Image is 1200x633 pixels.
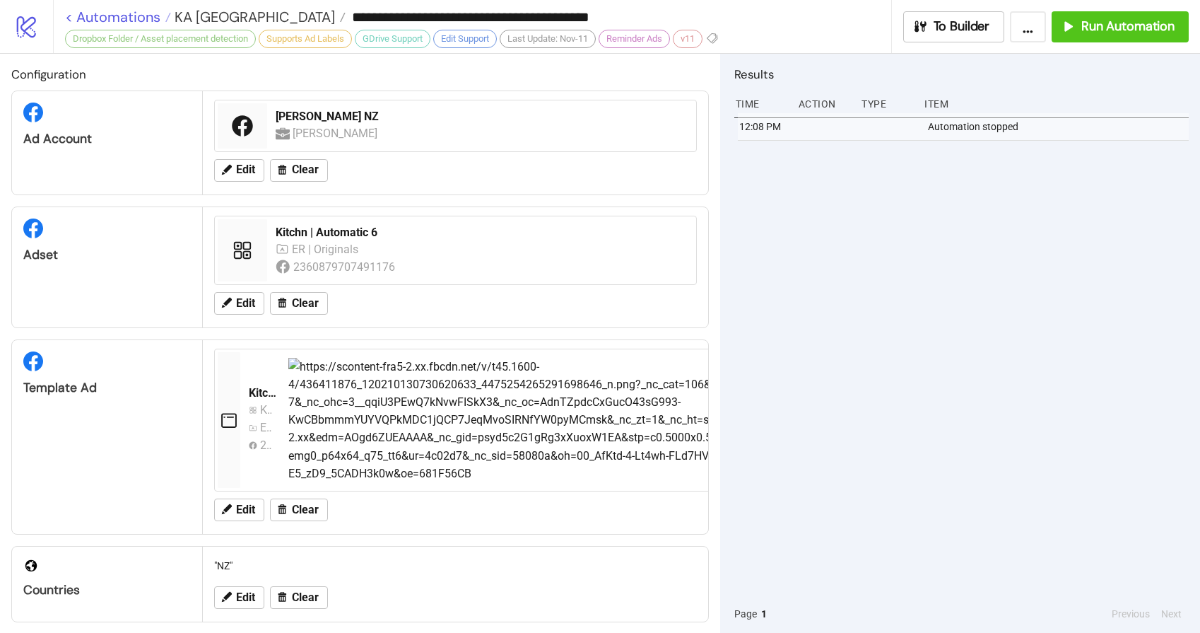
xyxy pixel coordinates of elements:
span: Page [734,606,757,622]
span: To Builder [934,18,990,35]
div: Adset [23,247,191,263]
button: Clear [270,499,328,521]
button: Previous [1107,606,1154,622]
div: Supports Ad Labels [259,30,352,48]
div: [PERSON_NAME] [293,124,380,142]
a: < Automations [65,10,171,24]
div: 2360879707491176 [260,436,271,454]
button: Clear [270,292,328,315]
div: "NZ" [208,552,702,579]
div: Dropbox Folder / Asset placement detection [65,30,256,48]
h2: Results [734,65,1189,83]
button: Clear [270,159,328,182]
span: Edit [236,504,255,516]
button: Edit [214,499,264,521]
span: Run Automation [1081,18,1175,35]
button: Edit [214,292,264,315]
a: KA [GEOGRAPHIC_DATA] [171,10,346,24]
span: Edit [236,297,255,310]
div: Kitchn | Automatic 6 [276,225,688,240]
span: Clear [292,591,319,604]
div: 2360879707491176 [293,258,397,276]
span: Edit [236,591,255,604]
div: Kitchn | Automatic 1 [260,401,271,419]
div: Type [860,91,913,117]
div: Ad Account [23,131,191,147]
div: [PERSON_NAME] NZ [276,109,688,124]
div: ER | Originals [260,419,271,436]
div: Reminder Ads [599,30,670,48]
div: Edit Support [433,30,497,48]
button: To Builder [903,11,1005,42]
div: Time [734,91,787,117]
button: Clear [270,586,328,609]
div: Last Update: Nov-11 [500,30,596,48]
div: Countries [23,582,191,598]
div: Template Ad [23,380,191,396]
div: ER | Originals [292,240,362,258]
span: Edit [236,163,255,176]
button: Next [1157,606,1186,622]
button: ... [1010,11,1046,42]
div: Action [797,91,850,117]
span: Clear [292,163,319,176]
div: Automation stopped [927,113,1192,140]
button: Run Automation [1052,11,1189,42]
div: Kitch Template [GEOGRAPHIC_DATA] [249,385,277,401]
div: GDrive Support [355,30,430,48]
span: Clear [292,297,319,310]
span: KA [GEOGRAPHIC_DATA] [171,8,335,26]
h2: Configuration [11,65,709,83]
button: Edit [214,159,264,182]
div: v11 [673,30,702,48]
button: Edit [214,586,264,609]
img: https://scontent-fra5-2.xx.fbcdn.net/v/t45.1600-4/436411876_120210130730620633_447525426529169864... [288,358,884,482]
div: Item [923,91,1189,117]
div: 12:08 PM [738,113,791,140]
button: 1 [757,606,771,622]
span: Clear [292,504,319,516]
